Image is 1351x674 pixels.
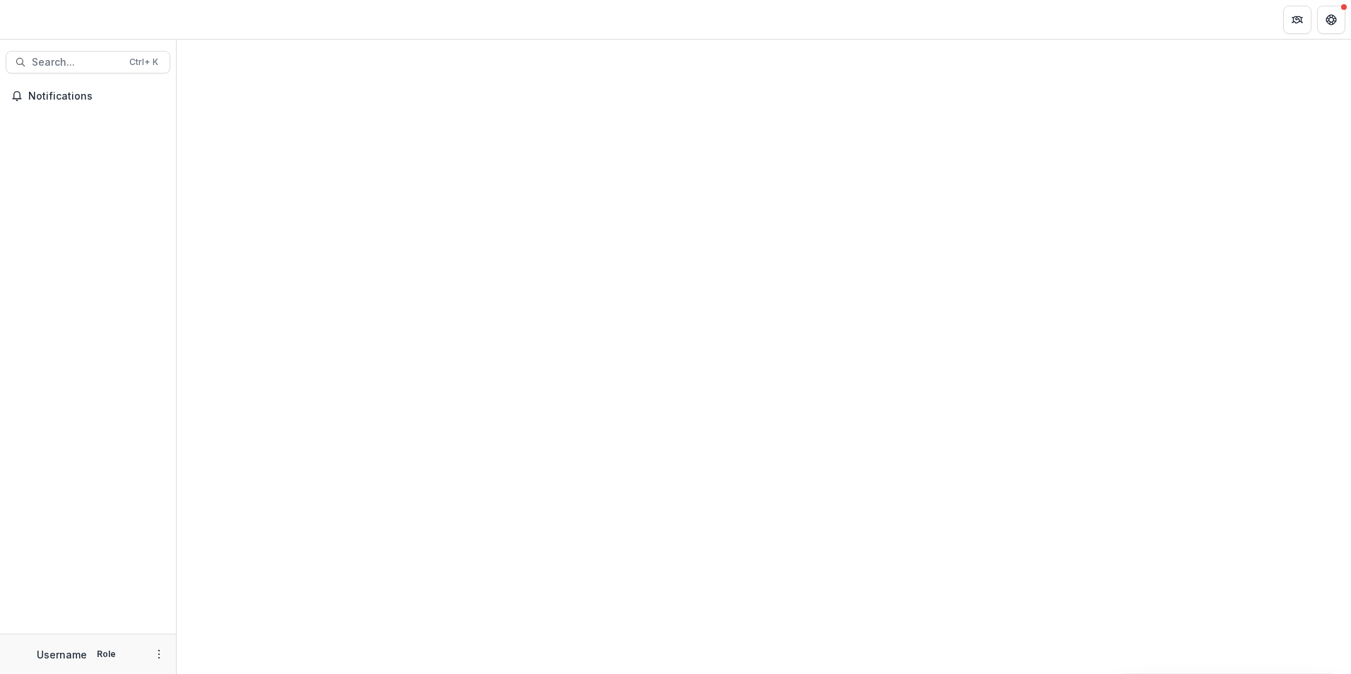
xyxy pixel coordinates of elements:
p: Role [93,648,120,661]
button: More [151,646,167,663]
button: Search... [6,51,170,73]
p: Username [37,647,87,662]
span: Notifications [28,90,165,102]
button: Get Help [1317,6,1345,34]
div: Ctrl + K [126,54,161,70]
nav: breadcrumb [182,9,242,30]
span: Search... [32,57,121,69]
button: Partners [1283,6,1311,34]
button: Notifications [6,85,170,107]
